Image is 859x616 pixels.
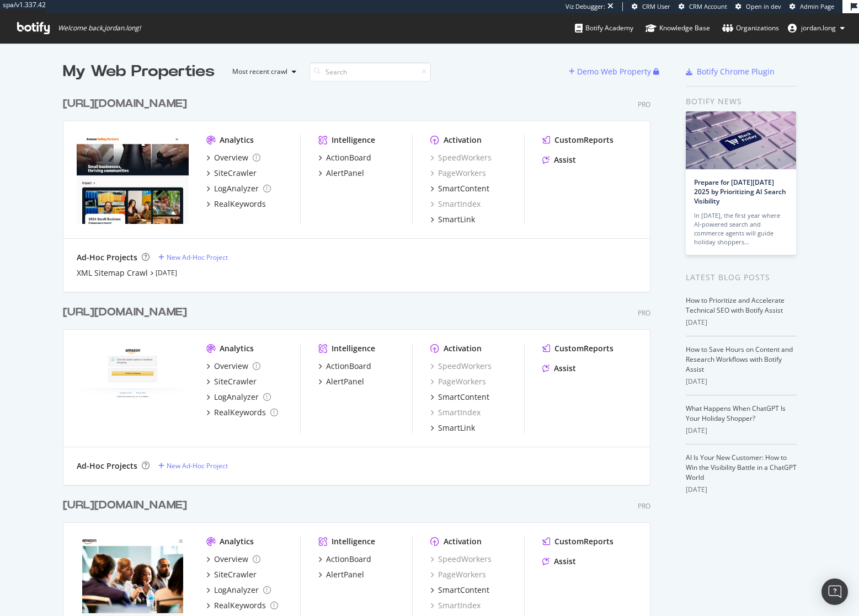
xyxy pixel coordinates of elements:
[206,600,278,611] a: RealKeywords
[554,154,576,165] div: Assist
[214,168,257,179] div: SiteCrawler
[542,154,576,165] a: Assist
[158,253,228,262] a: New Ad-Hoc Project
[430,569,486,580] div: PageWorkers
[800,2,834,10] span: Admin Page
[430,554,492,565] a: SpeedWorkers
[63,304,187,320] div: [URL][DOMAIN_NAME]
[206,392,271,403] a: LogAnalyzer
[326,554,371,565] div: ActionBoard
[206,183,271,194] a: LogAnalyzer
[575,13,633,43] a: Botify Academy
[686,345,793,374] a: How to Save Hours on Content and Research Workflows with Botify Assist
[642,2,670,10] span: CRM User
[158,461,228,470] a: New Ad-Hoc Project
[686,453,797,482] a: AI Is Your New Customer: How to Win the Visibility Battle in a ChatGPT World
[63,497,191,513] a: [URL][DOMAIN_NAME]
[686,95,797,108] div: Botify news
[206,407,278,418] a: RealKeywords
[220,343,254,354] div: Analytics
[214,361,248,372] div: Overview
[430,407,481,418] a: SmartIndex
[206,361,260,372] a: Overview
[318,554,371,565] a: ActionBoard
[318,376,364,387] a: AlertPanel
[438,585,489,596] div: SmartContent
[214,152,248,163] div: Overview
[310,62,431,82] input: Search
[722,23,779,34] div: Organizations
[220,536,254,547] div: Analytics
[638,100,650,109] div: Pro
[430,376,486,387] a: PageWorkers
[318,152,371,163] a: ActionBoard
[214,183,259,194] div: LogAnalyzer
[554,343,613,354] div: CustomReports
[332,135,375,146] div: Intelligence
[430,392,489,403] a: SmartContent
[686,318,797,328] div: [DATE]
[63,61,215,83] div: My Web Properties
[821,578,848,605] div: Open Intercom Messenger
[554,536,613,547] div: CustomReports
[542,556,576,567] a: Assist
[430,183,489,194] a: SmartContent
[77,267,148,278] a: XML Sitemap Crawl
[569,63,653,81] button: Demo Web Property
[430,585,489,596] a: SmartContent
[645,13,710,43] a: Knowledge Base
[565,2,605,11] div: Viz Debugger:
[694,211,788,247] div: In [DATE], the first year where AI-powered search and commerce agents will guide holiday shoppers…
[679,2,727,11] a: CRM Account
[638,501,650,511] div: Pro
[214,199,266,210] div: RealKeywords
[554,363,576,374] div: Assist
[632,2,670,11] a: CRM User
[430,361,492,372] a: SpeedWorkers
[63,497,187,513] div: [URL][DOMAIN_NAME]
[214,407,266,418] div: RealKeywords
[577,66,651,77] div: Demo Web Property
[318,168,364,179] a: AlertPanel
[326,569,364,580] div: AlertPanel
[430,422,475,433] a: SmartLink
[206,168,257,179] a: SiteCrawler
[542,536,613,547] a: CustomReports
[223,63,301,81] button: Most recent crawl
[206,585,271,596] a: LogAnalyzer
[206,376,257,387] a: SiteCrawler
[430,199,481,210] a: SmartIndex
[686,404,786,423] a: What Happens When ChatGPT Is Your Holiday Shopper?
[430,600,481,611] a: SmartIndex
[326,376,364,387] div: AlertPanel
[542,343,613,354] a: CustomReports
[232,68,287,75] div: Most recent crawl
[686,426,797,436] div: [DATE]
[167,461,228,470] div: New Ad-Hoc Project
[735,2,781,11] a: Open in dev
[326,361,371,372] div: ActionBoard
[801,23,836,33] span: jordan.long
[554,135,613,146] div: CustomReports
[77,252,137,263] div: Ad-Hoc Projects
[430,214,475,225] a: SmartLink
[206,152,260,163] a: Overview
[318,569,364,580] a: AlertPanel
[63,96,191,112] a: [URL][DOMAIN_NAME]
[554,556,576,567] div: Assist
[686,66,775,77] a: Botify Chrome Plugin
[686,377,797,387] div: [DATE]
[686,296,785,315] a: How to Prioritize and Accelerate Technical SEO with Botify Assist
[58,24,141,33] span: Welcome back, jordan.long !
[444,536,482,547] div: Activation
[77,343,189,432] img: https://www.amazon.com/b?ie=UTF8&node=17879387011
[444,343,482,354] div: Activation
[789,2,834,11] a: Admin Page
